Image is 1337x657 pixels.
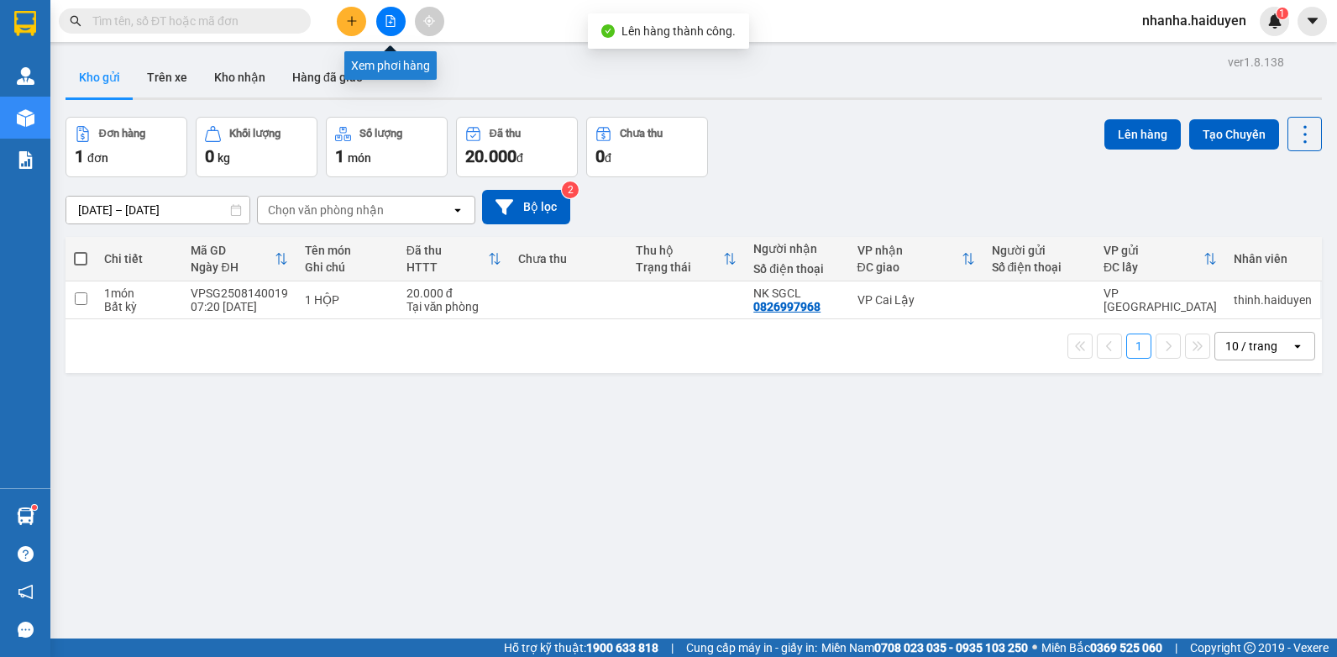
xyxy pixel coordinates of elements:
[326,117,448,177] button: Số lượng1món
[406,260,488,274] div: HTTT
[1267,13,1282,29] img: icon-new-feature
[465,146,516,166] span: 20.000
[605,151,611,165] span: đ
[1279,8,1285,19] span: 1
[376,7,406,36] button: file-add
[857,260,962,274] div: ĐC giao
[1104,244,1203,257] div: VP gửi
[18,546,34,562] span: question-circle
[627,237,745,281] th: Toggle SortBy
[335,146,344,166] span: 1
[1090,641,1162,654] strong: 0369 525 060
[104,300,174,313] div: Bất kỳ
[490,128,521,139] div: Đã thu
[406,244,488,257] div: Đã thu
[1228,53,1284,71] div: ver 1.8.138
[305,260,389,274] div: Ghi chú
[423,15,435,27] span: aim
[18,584,34,600] span: notification
[201,57,279,97] button: Kho nhận
[385,15,396,27] span: file-add
[1032,644,1037,651] span: ⚪️
[1175,639,1177,657] span: |
[1129,10,1260,31] span: nhanha.haiduyen
[821,639,1028,657] span: Miền Nam
[516,151,523,165] span: đ
[562,181,579,198] sup: 2
[348,151,371,165] span: món
[601,24,615,38] span: check-circle
[992,244,1087,257] div: Người gửi
[205,146,214,166] span: 0
[1225,338,1277,355] div: 10 / trang
[849,237,983,281] th: Toggle SortBy
[1095,237,1225,281] th: Toggle SortBy
[595,146,605,166] span: 0
[753,286,840,300] div: NK SGCL
[70,15,81,27] span: search
[857,293,975,307] div: VP Cai Lậy
[621,24,736,38] span: Lên hàng thành công.
[1189,119,1279,150] button: Tạo Chuyến
[191,286,288,300] div: VPSG2508140019
[75,146,84,166] span: 1
[66,57,134,97] button: Kho gửi
[406,300,501,313] div: Tại văn phòng
[406,286,501,300] div: 20.000 đ
[305,293,389,307] div: 1 HỘP
[104,252,174,265] div: Chi tiết
[279,57,376,97] button: Hàng đã giao
[99,128,145,139] div: Đơn hàng
[17,109,34,127] img: warehouse-icon
[1104,119,1181,150] button: Lên hàng
[671,639,674,657] span: |
[104,286,174,300] div: 1 món
[196,117,317,177] button: Khối lượng0kg
[753,262,840,276] div: Số điện thoại
[415,7,444,36] button: aim
[636,260,723,274] div: Trạng thái
[451,203,464,217] svg: open
[18,622,34,638] span: message
[874,641,1028,654] strong: 0708 023 035 - 0935 103 250
[191,260,275,274] div: Ngày ĐH
[482,190,570,224] button: Bộ lọc
[504,639,658,657] span: Hỗ trợ kỹ thuật:
[636,244,723,257] div: Thu hộ
[66,117,187,177] button: Đơn hàng1đơn
[586,117,708,177] button: Chưa thu0đ
[268,202,384,218] div: Chọn văn phòng nhận
[14,11,36,36] img: logo-vxr
[1277,8,1288,19] sup: 1
[1104,286,1217,313] div: VP [GEOGRAPHIC_DATA]
[1244,642,1256,654] span: copyright
[87,151,108,165] span: đơn
[182,237,296,281] th: Toggle SortBy
[191,244,275,257] div: Mã GD
[17,67,34,85] img: warehouse-icon
[1234,293,1312,307] div: thinh.haiduyen
[346,15,358,27] span: plus
[17,507,34,525] img: warehouse-icon
[518,252,619,265] div: Chưa thu
[992,260,1087,274] div: Số điện thoại
[359,128,402,139] div: Số lượng
[620,128,663,139] div: Chưa thu
[229,128,281,139] div: Khối lượng
[134,57,201,97] button: Trên xe
[1041,639,1162,657] span: Miền Bắc
[1298,7,1327,36] button: caret-down
[337,7,366,36] button: plus
[191,300,288,313] div: 07:20 [DATE]
[456,117,578,177] button: Đã thu20.000đ
[32,505,37,510] sup: 1
[218,151,230,165] span: kg
[1234,252,1312,265] div: Nhân viên
[17,151,34,169] img: solution-icon
[1126,334,1151,359] button: 1
[753,242,840,255] div: Người nhận
[586,641,658,654] strong: 1900 633 818
[66,197,249,223] input: Select a date range.
[1291,339,1304,353] svg: open
[398,237,510,281] th: Toggle SortBy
